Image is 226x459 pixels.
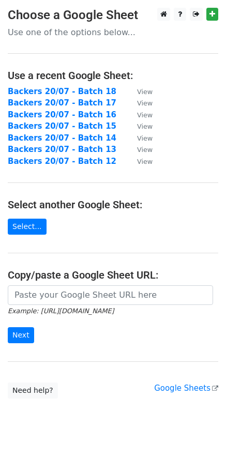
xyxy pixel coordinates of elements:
small: View [137,99,153,107]
h3: Choose a Google Sheet [8,8,218,23]
a: View [127,110,153,119]
a: Backers 20/07 - Batch 17 [8,98,116,108]
p: Use one of the options below... [8,27,218,38]
a: View [127,145,153,154]
a: Backers 20/07 - Batch 16 [8,110,116,119]
small: View [137,88,153,96]
a: Backers 20/07 - Batch 14 [8,133,116,143]
small: View [137,123,153,130]
a: View [127,98,153,108]
small: View [137,158,153,165]
small: Example: [URL][DOMAIN_NAME] [8,307,114,315]
a: Backers 20/07 - Batch 15 [8,121,116,131]
small: View [137,111,153,119]
a: View [127,87,153,96]
input: Next [8,327,34,343]
a: Google Sheets [154,384,218,393]
input: Paste your Google Sheet URL here [8,285,213,305]
a: View [127,121,153,131]
h4: Copy/paste a Google Sheet URL: [8,269,218,281]
a: View [127,133,153,143]
h4: Use a recent Google Sheet: [8,69,218,82]
small: View [137,134,153,142]
a: View [127,157,153,166]
a: Backers 20/07 - Batch 12 [8,157,116,166]
a: Need help? [8,382,58,399]
h4: Select another Google Sheet: [8,198,218,211]
a: Select... [8,219,47,235]
small: View [137,146,153,154]
a: Backers 20/07 - Batch 13 [8,145,116,154]
a: Backers 20/07 - Batch 18 [8,87,116,96]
